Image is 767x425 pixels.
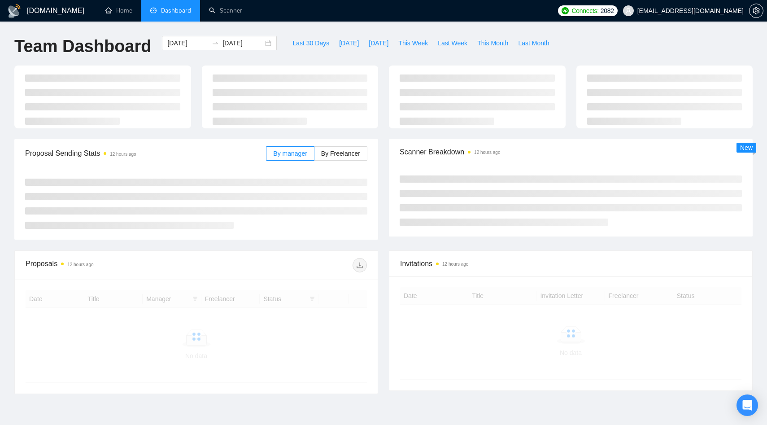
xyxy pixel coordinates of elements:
[442,262,468,267] time: 12 hours ago
[393,36,433,50] button: This Week
[364,36,393,50] button: [DATE]
[7,4,22,18] img: logo
[288,36,334,50] button: Last 30 Days
[625,8,632,14] span: user
[212,39,219,47] span: to
[273,150,307,157] span: By manager
[750,7,763,14] span: setting
[601,6,614,16] span: 2082
[150,7,157,13] span: dashboard
[562,7,569,14] img: upwork-logo.png
[167,38,208,48] input: Start date
[474,150,500,155] time: 12 hours ago
[292,38,329,48] span: Last 30 Days
[321,150,360,157] span: By Freelancer
[398,38,428,48] span: This Week
[736,394,758,416] div: Open Intercom Messenger
[161,7,191,14] span: Dashboard
[438,38,467,48] span: Last Week
[400,258,741,269] span: Invitations
[14,36,151,57] h1: Team Dashboard
[339,38,359,48] span: [DATE]
[433,36,472,50] button: Last Week
[571,6,598,16] span: Connects:
[110,152,136,157] time: 12 hours ago
[518,38,549,48] span: Last Month
[477,38,508,48] span: This Month
[67,262,93,267] time: 12 hours ago
[400,146,742,158] span: Scanner Breakdown
[222,38,263,48] input: End date
[513,36,554,50] button: Last Month
[749,4,763,18] button: setting
[334,36,364,50] button: [DATE]
[749,7,763,14] a: setting
[212,39,219,47] span: swap-right
[26,258,196,272] div: Proposals
[740,144,753,151] span: New
[369,38,388,48] span: [DATE]
[25,148,266,159] span: Proposal Sending Stats
[209,7,242,14] a: searchScanner
[472,36,513,50] button: This Month
[105,7,132,14] a: homeHome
